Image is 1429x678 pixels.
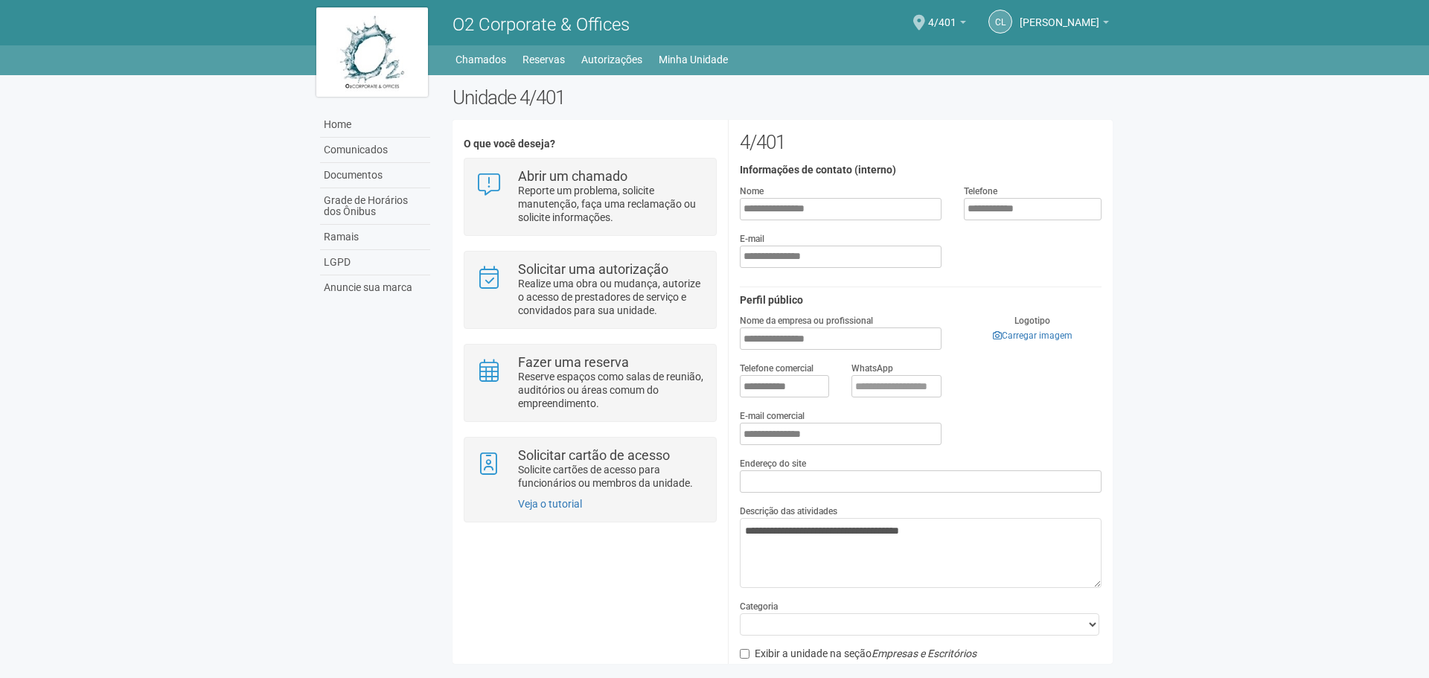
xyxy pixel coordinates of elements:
a: Abrir um chamado Reporte um problema, solicite manutenção, faça uma reclamação ou solicite inform... [476,170,704,224]
a: Comunicados [320,138,430,163]
a: Anuncie sua marca [320,275,430,300]
label: Nome [740,185,764,198]
span: 4/401 [928,2,956,28]
a: 4/401 [928,19,966,31]
a: Fazer uma reserva Reserve espaços como salas de reunião, auditórios ou áreas comum do empreendime... [476,356,704,410]
a: Home [320,112,430,138]
span: Claudia Luíza Soares de Castro [1020,2,1099,28]
em: Empresas e Escritórios [872,647,976,659]
a: [PERSON_NAME] [1020,19,1109,31]
strong: Abrir um chamado [518,168,627,184]
label: WhatsApp [851,362,893,375]
h4: Perfil público [740,295,1102,306]
label: Telefone [964,185,997,198]
img: logo.jpg [316,7,428,97]
a: Chamados [455,49,506,70]
strong: Solicitar uma autorização [518,261,668,277]
label: E-mail [740,232,764,246]
a: CL [988,10,1012,33]
a: Documentos [320,163,430,188]
h4: Informações de contato (interno) [740,164,1102,176]
p: Reserve espaços como salas de reunião, auditórios ou áreas comum do empreendimento. [518,370,705,410]
strong: Solicitar cartão de acesso [518,447,670,463]
label: E-mail comercial [740,409,805,423]
a: Minha Unidade [659,49,728,70]
label: Categoria [740,600,778,613]
label: Exibir a unidade na seção [740,647,976,662]
p: Solicite cartões de acesso para funcionários ou membros da unidade. [518,463,705,490]
a: LGPD [320,250,430,275]
label: Telefone comercial [740,362,813,375]
strong: Fazer uma reserva [518,354,629,370]
h4: O que você deseja? [464,138,716,150]
a: Reservas [522,49,565,70]
a: Solicitar cartão de acesso Solicite cartões de acesso para funcionários ou membros da unidade. [476,449,704,490]
label: Logotipo [1014,314,1050,327]
a: Solicitar uma autorização Realize uma obra ou mudança, autorize o acesso de prestadores de serviç... [476,263,704,317]
p: Realize uma obra ou mudança, autorize o acesso de prestadores de serviço e convidados para sua un... [518,277,705,317]
label: Descrição das atividades [740,505,837,518]
a: Veja o tutorial [518,498,582,510]
label: Endereço do site [740,457,806,470]
h2: 4/401 [740,131,1102,153]
p: Reporte um problema, solicite manutenção, faça uma reclamação ou solicite informações. [518,184,705,224]
button: Carregar imagem [988,327,1077,344]
label: Nome da empresa ou profissional [740,314,873,327]
a: Grade de Horários dos Ônibus [320,188,430,225]
a: Ramais [320,225,430,250]
span: O2 Corporate & Offices [453,14,630,35]
h2: Unidade 4/401 [453,86,1113,109]
input: Exibir a unidade na seçãoEmpresas e Escritórios [740,649,749,659]
a: Autorizações [581,49,642,70]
